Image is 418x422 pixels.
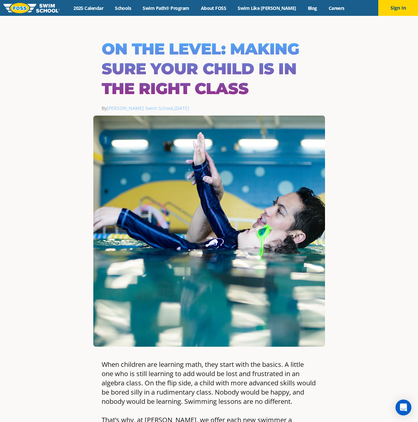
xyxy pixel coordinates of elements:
[137,5,195,11] a: Swim Path® Program
[323,5,350,11] a: Careers
[173,105,189,111] span: ,
[3,3,60,13] img: FOSS Swim School Logo
[174,105,189,111] a: [DATE]
[109,5,137,11] a: Schools
[68,5,109,11] a: 2025 Calendar
[302,5,323,11] a: Blog
[102,105,173,111] span: By
[232,5,302,11] a: Swim Like [PERSON_NAME]
[102,39,317,98] h1: On the Level: Making Sure Your Child is in the Right Class
[107,105,173,111] a: [PERSON_NAME] Swim School
[195,5,232,11] a: About FOSS
[395,400,411,415] div: Open Intercom Messenger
